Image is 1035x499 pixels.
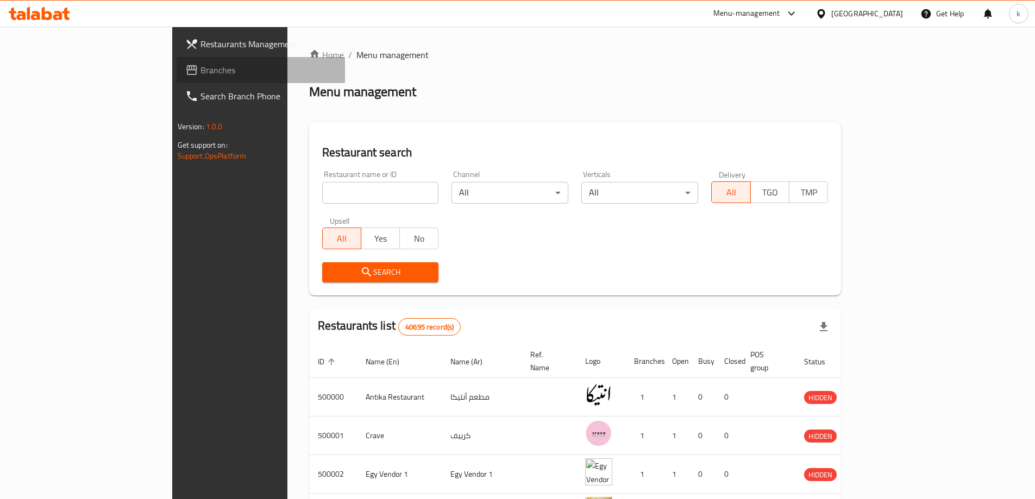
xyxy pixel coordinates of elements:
[581,182,698,204] div: All
[716,345,742,378] th: Closed
[750,348,782,374] span: POS group
[450,355,497,368] span: Name (Ar)
[716,455,742,494] td: 0
[625,455,663,494] td: 1
[585,420,612,447] img: Crave
[585,458,612,485] img: Egy Vendor 1
[713,7,780,20] div: Menu-management
[663,345,689,378] th: Open
[689,455,716,494] td: 0
[309,48,842,61] nav: breadcrumb
[442,378,522,416] td: مطعم أنتيكا
[719,170,746,178] label: Delivery
[357,455,442,494] td: Egy Vendor 1
[1017,8,1020,20] span: k
[716,378,742,416] td: 0
[357,416,442,455] td: Crave
[330,217,350,224] label: Upsell
[177,57,345,83] a: Branches
[399,322,460,332] span: 40695 record(s)
[318,318,461,336] h2: Restaurants list
[663,416,689,455] td: 1
[831,8,903,20] div: [GEOGRAPHIC_DATA]
[804,391,837,404] span: HIDDEN
[789,181,828,203] button: TMP
[750,181,789,203] button: TGO
[322,182,439,204] input: Search for restaurant name or ID..
[804,391,837,404] div: HIDDEN
[177,31,345,57] a: Restaurants Management
[309,83,416,100] h2: Menu management
[804,355,839,368] span: Status
[811,314,837,340] div: Export file
[804,430,837,443] span: HIDDEN
[716,185,746,200] span: All
[357,378,442,416] td: Antika Restaurant
[322,228,361,249] button: All
[689,416,716,455] td: 0
[178,138,228,152] span: Get support on:
[206,119,223,134] span: 1.0.0
[200,90,336,103] span: Search Branch Phone
[178,119,204,134] span: Version:
[585,381,612,408] img: Antika Restaurant
[442,416,522,455] td: كرييف
[399,228,438,249] button: No
[804,468,837,481] div: HIDDEN
[442,455,522,494] td: Egy Vendor 1
[322,262,439,282] button: Search
[327,231,357,247] span: All
[404,231,434,247] span: No
[318,355,338,368] span: ID
[711,181,750,203] button: All
[625,378,663,416] td: 1
[178,149,247,163] a: Support.OpsPlatform
[530,348,563,374] span: Ref. Name
[366,355,413,368] span: Name (En)
[689,345,716,378] th: Busy
[576,345,625,378] th: Logo
[200,37,336,50] span: Restaurants Management
[366,231,396,247] span: Yes
[200,64,336,77] span: Branches
[451,182,568,204] div: All
[625,416,663,455] td: 1
[348,48,352,61] li: /
[322,144,829,161] h2: Restaurant search
[663,455,689,494] td: 1
[625,345,663,378] th: Branches
[356,48,429,61] span: Menu management
[794,185,824,200] span: TMP
[663,378,689,416] td: 1
[716,416,742,455] td: 0
[755,185,785,200] span: TGO
[177,83,345,109] a: Search Branch Phone
[331,266,430,279] span: Search
[398,318,461,336] div: Total records count
[361,228,400,249] button: Yes
[804,469,837,481] span: HIDDEN
[689,378,716,416] td: 0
